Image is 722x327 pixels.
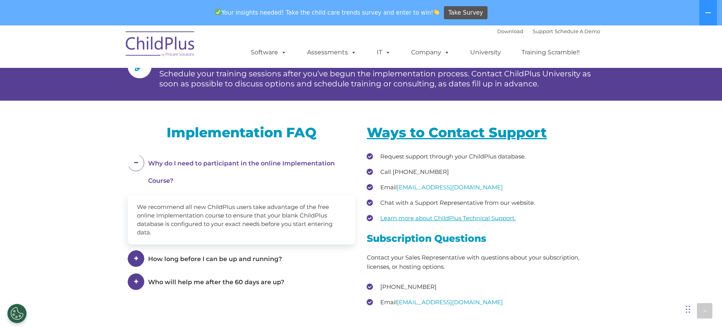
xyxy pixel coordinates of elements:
a: Ways to Contact Support [367,124,551,141]
img: ChildPlus by Procare Solutions [122,26,199,64]
div: We recommend all new ChildPlus users take advantage of the free online Implementation course to e... [128,195,355,244]
span: Take Survey [448,6,483,20]
span: How long before I can be up and running? [148,255,282,263]
iframe: Chat Widget [592,244,722,327]
a: Software [243,45,294,60]
font: | [497,28,600,34]
p: Contact your Sales Representative with questions about your subscription, licenses, or hosting op... [367,253,594,271]
li: Email [367,182,594,193]
a: [EMAIL_ADDRESS][DOMAIN_NAME] [397,298,503,306]
li: Request support through your ChildPlus database. [367,151,594,162]
div: Drag [686,298,690,321]
img: 👏 [434,9,439,15]
li: Email [367,297,594,308]
span: Schedule your training sessions after you’ve begun the implementation process. Contact ChildPlus ... [159,69,591,88]
img: ✅ [215,9,221,15]
a: IT [369,45,398,60]
h2: Implementation FAQ [128,124,355,141]
a: University [462,45,509,60]
a: Support [533,28,553,34]
span: Why do I need to participant in the online Implementation Course? [148,160,335,184]
a: Learn more about ChildPlus Technical Support. [380,214,516,222]
a: [EMAIL_ADDRESS][DOMAIN_NAME] [397,184,503,191]
a: Download [497,28,523,34]
li: Call [PHONE_NUMBER] [367,166,594,178]
button: Cookies Settings [7,304,27,323]
a: Take Survey [444,6,488,20]
a: Training Scramble!! [514,45,587,60]
span: Who will help me after the 60 days are up? [148,278,284,286]
u: Ways to Contact Support [367,124,547,141]
a: Schedule A Demo [555,28,600,34]
li: Chat with a Support Representative from our website. [367,197,594,209]
h3: Subscription Questions [367,234,594,243]
a: Company [403,45,457,60]
a: Assessments [299,45,364,60]
li: [PHONE_NUMBER] [367,281,594,293]
span: Your insights needed! Take the child care trends survey and enter to win! [212,5,443,20]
